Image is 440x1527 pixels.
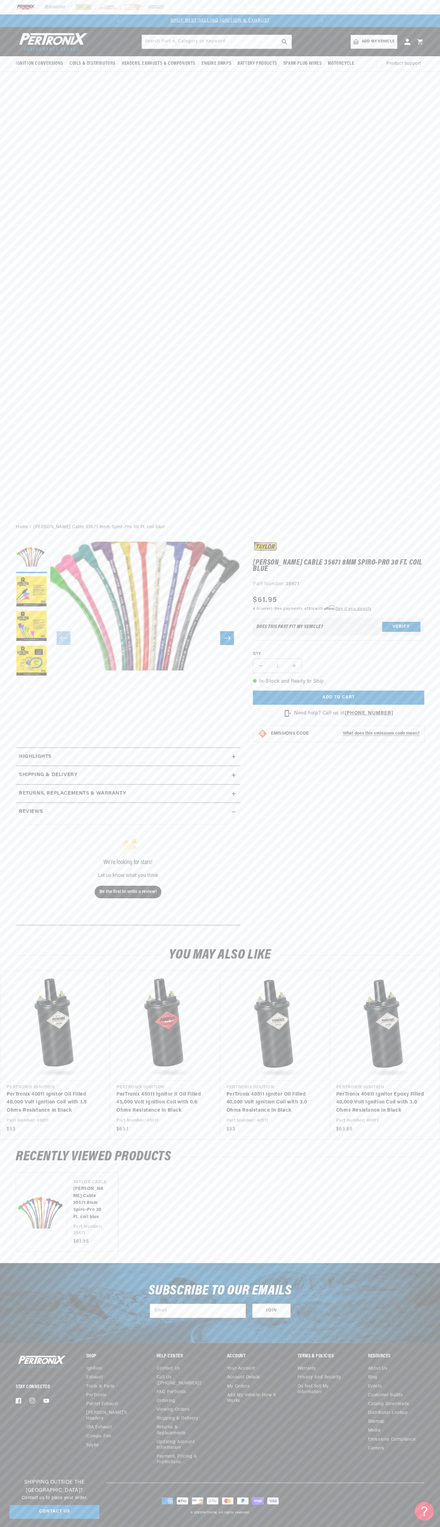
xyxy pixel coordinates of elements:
[157,1405,189,1414] a: Viewing Orders
[157,1397,175,1405] a: Ordering
[253,580,424,588] div: Part Number:
[298,1366,316,1373] a: Warranty
[86,1423,112,1432] a: JBA Exhaust
[157,1373,208,1387] a: Call Us ([PHONE_NUMBER])
[271,731,420,736] button: EMISSIONS CODEWhat does this emissions code mean?
[368,1435,416,1444] a: Emissions compliance
[19,790,126,798] h2: Returns, Replacements & Warranty
[7,1091,97,1115] a: PerTronix 40011 Ignitor Oil Filled 40,000 Volt Ignition Coil with 1.5 Ohms Resistance in Black
[386,56,424,71] summary: Product Support
[253,606,371,612] p: 4 interest-free payments of with .
[309,607,315,611] span: $16
[234,56,280,71] summary: Battery Products
[73,1185,105,1221] a: [PERSON_NAME] Cable 35671 8mm Spiro-Pro 30 Ft. coil blue
[345,711,393,716] a: [PHONE_NUMBER]
[220,631,234,645] button: Slide right
[16,60,63,67] span: Ignition Conversions
[227,1373,260,1382] a: Account details
[16,766,240,784] summary: Shipping & Delivery
[86,1400,118,1409] a: Patriot Exhaust
[86,1391,106,1400] a: PerTronix
[170,18,270,23] a: SHOP BEST SELLING IGNITION & EXHAUST
[157,1423,208,1437] a: Returns & Replacements
[368,1409,408,1417] a: Distributor Lookup
[16,1151,424,1163] h2: RECENTLY VIEWED PRODUCTS
[386,60,421,67] span: Product Support
[16,576,47,608] button: Load image 2 in gallery view
[157,1366,180,1373] a: Contact us
[30,873,226,878] div: Let us know what you think
[325,56,357,71] summary: Motorcycle
[86,1382,115,1391] a: Tools & Parts
[368,1373,377,1382] a: Blog
[253,651,424,657] label: QTY
[190,1511,218,1514] small: © 2025 .
[227,1382,249,1391] a: My orders
[122,60,195,67] span: Headers, Exhausts & Components
[9,1495,99,1502] p: Contact us to place your order.
[336,607,371,611] a: See if you qualify - Learn more about Affirm Financing (opens in modal)
[343,731,420,736] strong: What does this emissions code mean?
[16,1354,66,1369] img: Pertronix
[16,524,424,531] nav: breadcrumbs
[19,821,237,920] div: customer reviews
[382,622,421,632] button: Verify
[237,60,277,67] span: Battery Products
[368,1417,385,1426] a: Sitemap
[253,691,424,705] button: Add to cart
[219,1511,250,1514] small: All rights reserved.
[202,60,231,67] span: Engine Swaps
[16,524,28,531] a: Home
[150,1304,246,1318] input: Email
[368,1391,403,1400] a: Customer Builds
[362,39,394,45] span: Add my vehicle
[70,60,115,67] span: Coils & Distributors
[19,753,52,761] h2: Highlights
[16,542,240,735] media-gallery: Gallery Viewer
[298,1373,341,1382] a: Privacy and Security
[286,582,299,587] strong: 35671
[125,17,315,24] div: Announcement
[16,803,240,821] summary: Reviews
[86,1409,138,1423] a: [PERSON_NAME]'s Headers
[280,56,325,71] summary: Spark Plug Wires
[119,56,198,71] summary: Headers, Exhausts & Components
[315,14,328,27] button: Translation missing: en.sections.announcements.next_announcement
[253,594,277,606] span: $61.95
[157,1414,198,1423] a: Shipping & Delivery
[278,35,292,49] button: search button
[142,35,292,49] input: Search Part #, Category or Keyword
[257,624,323,629] div: Does This part fit My vehicle?
[226,1091,317,1115] a: PerTronix 40511 Ignitor Oil Filled 40,000 Volt Ignition Coil with 3.0 Ohms Resistance in Black
[66,56,119,71] summary: Coils & Distributors
[324,605,335,610] span: Affirm
[283,60,322,67] span: Spark Plug Wires
[368,1382,382,1391] a: Events
[368,1444,384,1453] a: Careers
[157,1388,186,1397] a: FAQ Pertronix
[253,560,424,572] h1: [PERSON_NAME] Cable 35671 8mm Spiro-Pro 30 Ft. coil blue
[336,1091,427,1115] a: PerTronix 40611 Ignitor Epoxy Filled 40,000 Volt Ignition Coil with 3.0 Ohms Resistance in Black
[125,17,315,24] div: 1 of 2
[9,1479,99,1495] h3: Shipping Outside the [GEOGRAPHIC_DATA]?
[148,1285,292,1297] h3: Subscribe to our emails
[294,709,393,718] p: Need help? Call us at
[95,886,161,898] button: Be the first to write a review!
[198,56,234,71] summary: Engine Swaps
[16,785,240,803] summary: Returns, Replacements & Warranty
[253,678,424,686] p: In-Stock and Ready to Ship
[16,611,47,642] button: Load image 3 in gallery view
[328,60,354,67] span: Motorcycle
[16,748,240,766] summary: Highlights
[157,1452,213,1467] a: Payment, Pricing & Promotions
[227,1391,283,1405] a: Add My Vehicle: How It Works
[33,524,165,531] a: [PERSON_NAME] Cable 35671 8mm Spiro-Pro 30 Ft. coil blue
[351,35,397,49] a: Add my vehicle
[368,1400,409,1409] a: Catalog Downloads
[368,1366,388,1373] a: About Us
[368,1426,381,1435] a: Media
[16,542,47,573] button: Load image 1 in gallery view
[16,1172,424,1252] ul: Slider
[258,729,268,739] img: Emissions code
